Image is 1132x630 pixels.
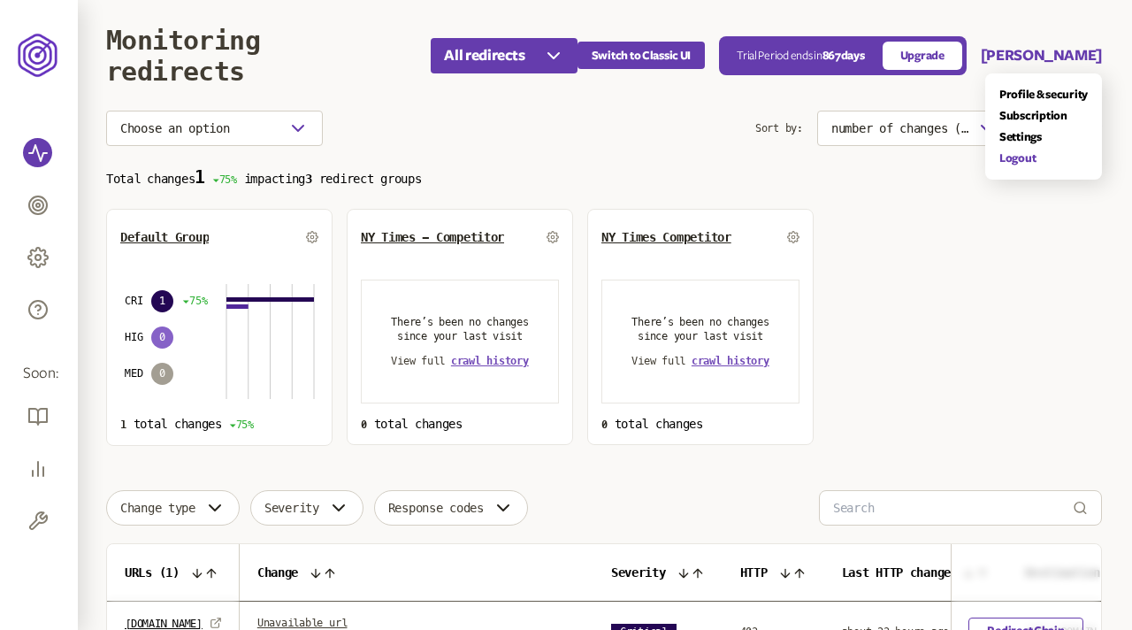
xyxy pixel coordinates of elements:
a: Profile & security [999,88,1088,102]
span: Soon: [23,364,55,384]
a: Settings [999,130,1088,144]
a: Logout [999,151,1088,165]
a: Subscription [999,109,1088,123]
div: [PERSON_NAME] [985,73,1102,180]
button: [PERSON_NAME] [981,45,1102,66]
